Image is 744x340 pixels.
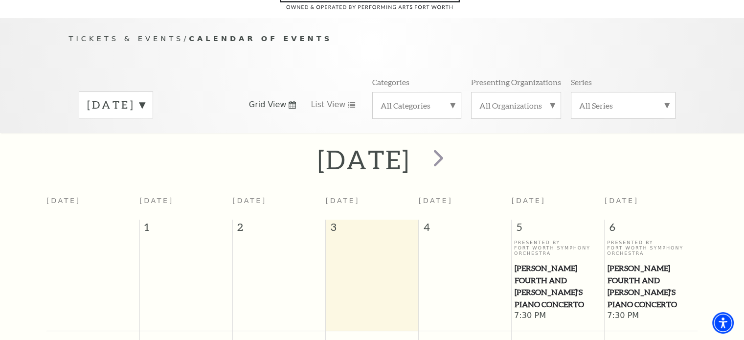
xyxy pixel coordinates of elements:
span: [DATE] [512,197,546,204]
label: All Series [579,100,667,111]
span: 4 [419,220,511,239]
span: [DATE] [139,197,174,204]
span: [DATE] [419,197,453,204]
span: 7:30 PM [607,311,695,321]
p: / [69,33,676,45]
th: [DATE] [46,191,139,220]
p: Presented By Fort Worth Symphony Orchestra [607,240,695,256]
button: next [419,142,455,177]
label: [DATE] [87,97,145,113]
span: Grid View [249,99,287,110]
span: Calendar of Events [189,34,332,43]
span: 2 [233,220,325,239]
span: [PERSON_NAME] Fourth and [PERSON_NAME]'s Piano Concerto [515,262,602,311]
p: Series [571,77,592,87]
span: List View [311,99,345,110]
p: Presented By Fort Worth Symphony Orchestra [514,240,602,256]
span: [DATE] [232,197,267,204]
span: 3 [326,220,418,239]
label: All Categories [381,100,453,111]
span: Tickets & Events [69,34,184,43]
span: [DATE] [605,197,639,204]
p: Categories [372,77,409,87]
span: [PERSON_NAME] Fourth and [PERSON_NAME]'s Piano Concerto [608,262,695,311]
label: All Organizations [479,100,553,111]
p: Presenting Organizations [471,77,561,87]
div: Accessibility Menu [712,312,734,334]
h2: [DATE] [317,144,410,175]
span: 6 [605,220,698,239]
span: 1 [140,220,232,239]
span: [DATE] [325,197,360,204]
span: 7:30 PM [514,311,602,321]
span: 5 [512,220,604,239]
